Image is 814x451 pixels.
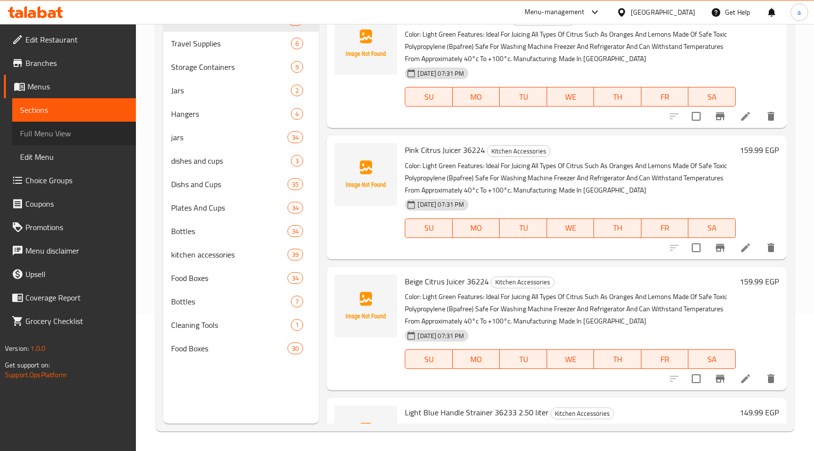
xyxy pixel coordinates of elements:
span: Kitchen Accessories [487,146,550,157]
div: items [291,85,303,96]
span: Sections [20,104,128,116]
button: delete [759,367,783,390]
span: Beige Citrus Juicer 36224 [405,274,489,289]
span: SU [409,221,448,235]
div: Dishs and Cups [171,178,288,190]
span: SA [692,221,732,235]
span: Edit Restaurant [25,34,128,45]
span: 2 [291,86,303,95]
div: Kitchen Accessories [491,277,554,288]
span: WE [551,221,591,235]
div: items [287,178,303,190]
span: 34 [288,274,303,283]
img: Light Green Citrus Juicer 36224 [334,12,397,75]
div: Cleaning Tools1 [163,313,319,337]
a: Edit menu item [740,242,751,254]
span: Pink Citrus Juicer 36224 [405,143,485,157]
p: Color: Light Green Features: Ideal For Juicing All Types Of Citrus Such As Oranges And Lemons Mad... [405,160,736,196]
span: MO [457,221,496,235]
span: Coverage Report [25,292,128,303]
div: jars [171,131,288,143]
button: SA [688,218,736,238]
button: TH [594,218,641,238]
button: SU [405,87,452,107]
span: Menu disclaimer [25,245,128,257]
span: kitchen accessories [171,249,288,260]
span: [DATE] 07:31 PM [414,200,468,209]
a: Coverage Report [4,286,136,309]
div: items [291,38,303,49]
div: items [291,319,303,331]
button: Branch-specific-item [708,367,732,390]
p: Color: Light Green Features: Ideal For Juicing All Types Of Citrus Such As Oranges And Lemons Mad... [405,28,736,65]
button: SA [688,87,736,107]
a: Sections [12,98,136,122]
div: items [287,202,303,214]
span: MO [457,352,496,366]
a: Full Menu View [12,122,136,145]
button: WE [547,218,594,238]
span: TH [598,90,638,104]
img: Pink Citrus Juicer 36224 [334,143,397,206]
span: MO [457,90,496,104]
a: Support.OpsPlatform [5,368,67,381]
a: Edit menu item [740,110,751,122]
div: items [287,272,303,284]
span: 4 [291,109,303,119]
span: Kitchen Accessories [491,277,554,288]
button: SU [405,218,452,238]
h6: 159.99 EGP [740,275,779,288]
span: Bottles [171,296,291,307]
span: SA [692,90,732,104]
div: Food Boxes30 [163,337,319,360]
span: 34 [288,203,303,213]
div: items [287,249,303,260]
button: MO [453,349,500,369]
span: Choice Groups [25,174,128,186]
span: Hangers [171,108,291,120]
span: a [797,7,801,18]
span: Plates And Cups [171,202,288,214]
span: Travel Supplies [171,38,291,49]
span: Storage Containers [171,61,291,73]
span: Jars [171,85,291,96]
h6: 149.99 EGP [740,406,779,419]
span: SU [409,352,448,366]
span: TU [504,352,543,366]
span: Bottles [171,225,288,237]
div: dishes and cups3 [163,149,319,172]
div: Bottles7 [163,290,319,313]
span: FR [645,352,685,366]
div: items [291,296,303,307]
button: MO [453,218,500,238]
span: 6 [291,39,303,48]
div: kitchen accessories39 [163,243,319,266]
span: dishes and cups [171,155,291,167]
span: Version: [5,342,29,355]
span: Food Boxes [171,343,288,354]
button: Branch-specific-item [708,105,732,128]
span: WE [551,352,591,366]
span: Cleaning Tools [171,319,291,331]
button: TU [500,87,547,107]
span: Edit Menu [20,151,128,163]
button: SA [688,349,736,369]
div: items [287,131,303,143]
div: Hangers4 [163,102,319,126]
button: FR [641,349,689,369]
span: 7 [291,297,303,306]
span: 34 [288,227,303,236]
div: items [291,61,303,73]
div: items [287,343,303,354]
button: FR [641,218,689,238]
button: TH [594,87,641,107]
a: Grocery Checklist [4,309,136,333]
span: Food Boxes [171,272,288,284]
a: Promotions [4,215,136,239]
